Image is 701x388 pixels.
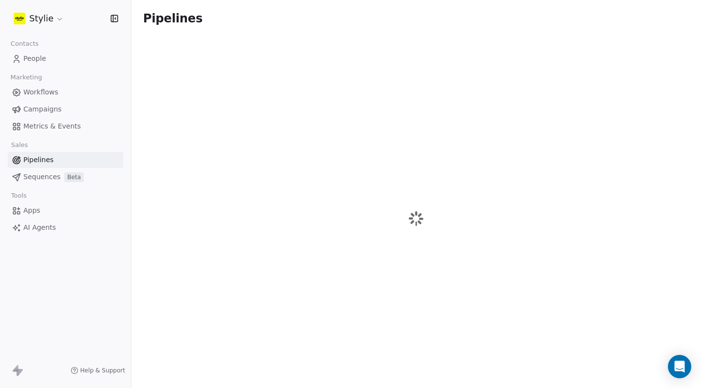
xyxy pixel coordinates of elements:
[7,188,31,203] span: Tools
[6,37,43,51] span: Contacts
[143,12,203,25] span: Pipelines
[23,205,40,216] span: Apps
[80,367,125,374] span: Help & Support
[8,169,123,185] a: SequencesBeta
[8,220,123,236] a: AI Agents
[23,87,58,97] span: Workflows
[23,104,61,114] span: Campaigns
[8,51,123,67] a: People
[23,172,60,182] span: Sequences
[8,101,123,117] a: Campaigns
[14,13,25,24] img: stylie-square-yellow.svg
[23,54,46,64] span: People
[8,152,123,168] a: Pipelines
[7,138,32,152] span: Sales
[29,12,54,25] span: Stylie
[8,203,123,219] a: Apps
[6,70,46,85] span: Marketing
[23,121,81,131] span: Metrics & Events
[71,367,125,374] a: Help & Support
[12,10,66,27] button: Stylie
[8,84,123,100] a: Workflows
[23,222,56,233] span: AI Agents
[64,172,84,182] span: Beta
[668,355,691,378] div: Open Intercom Messenger
[8,118,123,134] a: Metrics & Events
[23,155,54,165] span: Pipelines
